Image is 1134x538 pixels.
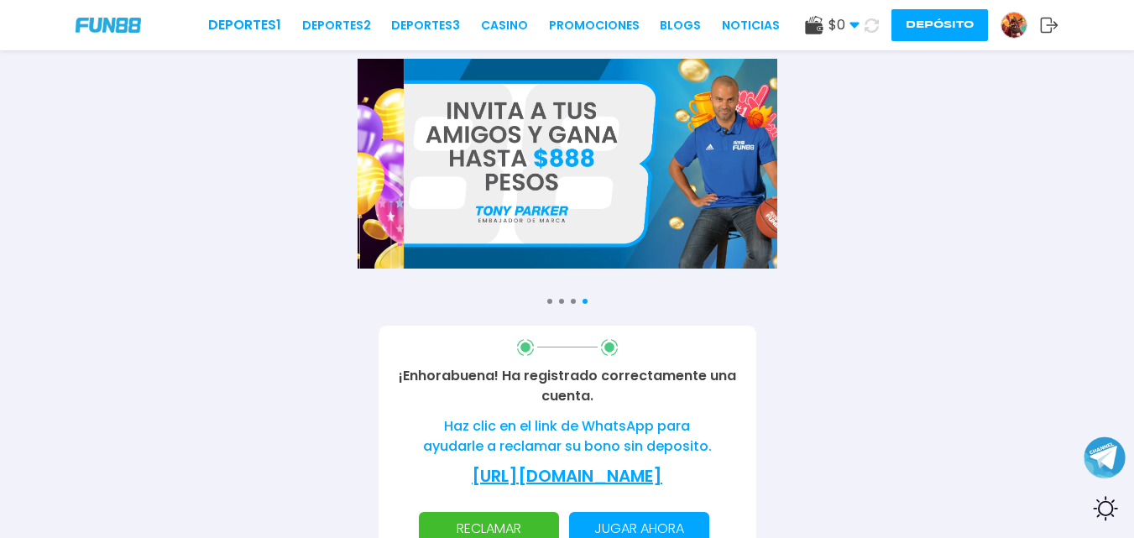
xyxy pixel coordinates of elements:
[891,9,988,41] button: Depósito
[1001,12,1040,39] a: Avatar
[481,17,528,34] a: CASINO
[722,17,780,34] a: NOTICIAS
[472,464,662,488] a: [URL][DOMAIN_NAME]
[549,17,640,34] a: Promociones
[1001,13,1027,38] img: Avatar
[391,17,460,34] a: Deportes3
[828,15,860,35] span: $ 0
[403,59,823,269] img: Banner
[1084,488,1126,530] div: Switch theme
[660,17,701,34] a: BLOGS
[1084,436,1126,479] button: Join telegram channel
[302,17,371,34] a: Deportes2
[419,416,716,457] p: Haz clic en el link de WhatsApp para ayudarle a reclamar su bono sin deposito.
[208,15,281,35] a: Deportes1
[399,366,736,406] p: ¡Enhorabuena! Ha registrado correctamente una cuenta.
[76,18,141,32] img: Company Logo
